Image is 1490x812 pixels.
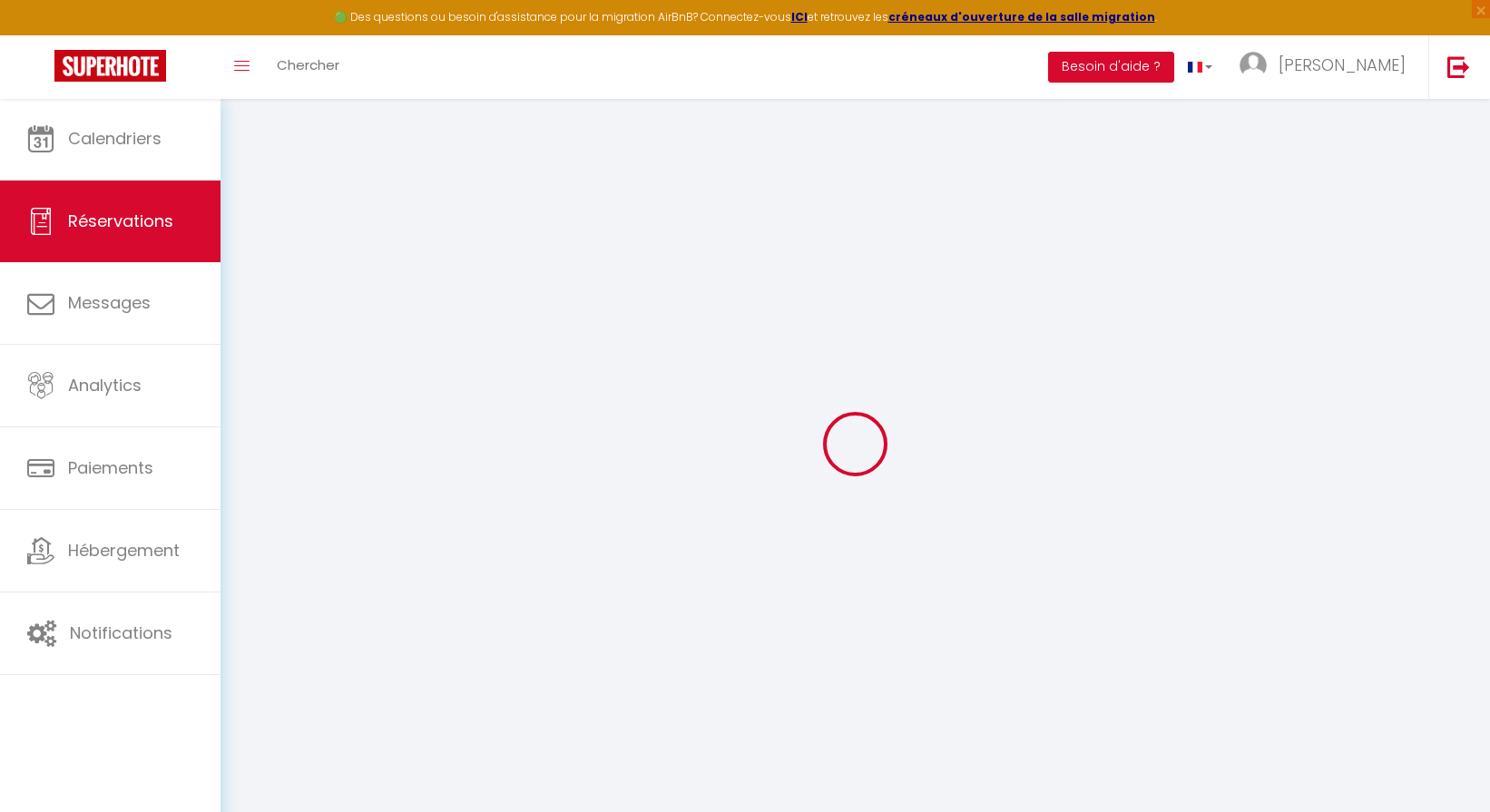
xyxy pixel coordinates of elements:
[68,456,153,479] span: Paiements
[54,50,166,82] img: Super Booking
[68,291,151,314] span: Messages
[1048,52,1174,83] button: Besoin d'aide ?
[791,9,808,24] a: ICI
[277,55,339,74] span: Chercher
[15,7,69,62] button: Ouvrir le widget de chat LiveChat
[1447,55,1470,78] img: logout
[68,374,142,396] span: Analytics
[263,35,353,99] a: Chercher
[68,539,180,562] span: Hébergement
[1240,52,1267,79] img: ...
[888,9,1155,24] a: créneaux d'ouverture de la salle migration
[68,210,173,232] span: Réservations
[1279,54,1406,76] span: [PERSON_NAME]
[68,127,162,150] span: Calendriers
[70,621,172,644] span: Notifications
[1226,35,1428,99] a: ... [PERSON_NAME]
